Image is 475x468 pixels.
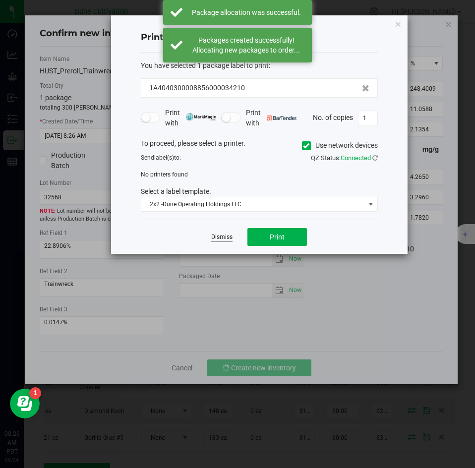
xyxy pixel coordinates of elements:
div: Packages created successfully! Allocating new packages to order... [188,35,304,55]
div: To proceed, please select a printer. [133,138,385,153]
span: Print with [246,108,297,128]
span: Send to: [141,154,181,161]
span: No printers found [141,171,188,178]
iframe: Resource center [10,389,40,418]
span: 2x2 -Dune Operating Holdings LLC [141,197,365,211]
span: No. of copies [313,113,353,121]
span: QZ Status: [311,154,378,162]
img: mark_magic_cybra.png [186,113,216,120]
span: 1A4040300008856000034210 [149,83,245,93]
div: Package allocation was successful. [188,7,304,17]
a: Dismiss [211,233,233,241]
button: Print [247,228,307,246]
span: Print with [165,108,216,128]
div: Select a label template. [133,186,385,197]
img: bartender.png [267,116,297,120]
label: Use network devices [302,140,378,151]
span: Print [270,233,285,241]
div: : [141,60,378,71]
span: You have selected 1 package label to print [141,61,269,69]
span: label(s) [154,154,174,161]
h4: Print package label [141,31,378,44]
span: Connected [341,154,371,162]
iframe: Resource center unread badge [29,387,41,399]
